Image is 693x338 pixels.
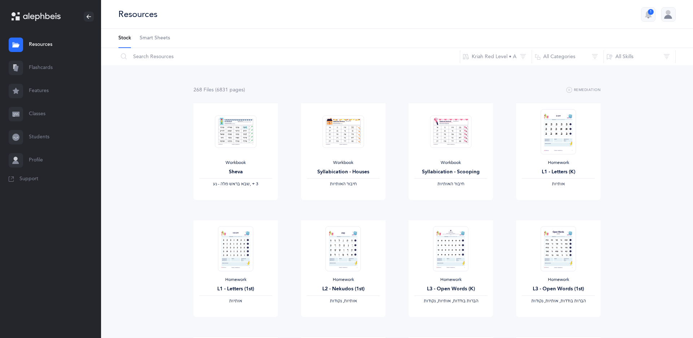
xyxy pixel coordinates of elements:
span: ‫הברות בודדות, אותיות, נקודות‬ [424,298,478,303]
div: ‪, + 3‬ [199,181,272,187]
div: Homework [307,277,380,283]
div: Workbook [414,160,487,166]
img: Homework_L1_Letters_R_EN_thumbnail_1731214661.png [541,109,576,154]
div: Resources [118,8,157,20]
span: ‫הברות בודדות, אותיות, נקודות‬ [531,298,586,303]
span: 268 File [193,87,214,93]
div: 1 [648,9,654,15]
img: Homework_L2_Nekudos_R_EN_1_thumbnail_1731617499.png [326,226,361,271]
div: Homework [522,277,595,283]
div: Sheva [199,168,272,176]
span: Support [19,175,38,183]
div: L1 - Letters (K) [522,168,595,176]
img: Homework_L3_OpenWords_R_EN_thumbnail_1731229486.png [433,226,468,271]
button: Kriah Red Level • A [460,48,532,65]
div: Homework [414,277,487,283]
span: s [241,87,244,93]
div: L3 - Open Words (1st) [522,285,595,293]
span: ‫שבא בראש מלה - נע‬ [213,181,250,186]
button: All Categories [532,48,604,65]
div: Workbook [307,160,380,166]
img: Homework_L1_Letters_O_Red_EN_thumbnail_1731215195.png [218,226,253,271]
div: Workbook [199,160,272,166]
span: (6831 page ) [215,87,245,93]
div: L3 - Open Words (K) [414,285,487,293]
span: Smart Sheets [140,35,170,42]
span: ‫חיבור האותיות‬ [437,181,464,186]
span: ‫אותיות, נקודות‬ [330,298,357,303]
img: Syllabication-Workbook-Level-1-EN_Red_Scooping_thumbnail_1741114434.png [430,115,472,148]
button: All Skills [603,48,676,65]
span: ‫חיבור האותיות‬ [330,181,357,186]
span: ‫אותיות‬ [229,298,242,303]
img: Homework_L3_OpenWords_O_Red_EN_thumbnail_1731217670.png [541,226,576,271]
img: Syllabication-Workbook-Level-1-EN_Red_Houses_thumbnail_1741114032.png [323,115,364,148]
img: Sheva-Workbook-Red_EN_thumbnail_1754012358.png [215,115,257,148]
span: ‫אותיות‬ [552,181,565,186]
input: Search Resources [118,48,460,65]
div: L1 - Letters (1st) [199,285,272,293]
button: Remediation [566,86,601,95]
div: Syllabication - Houses [307,168,380,176]
span: s [212,87,214,93]
div: Syllabication - Scooping [414,168,487,176]
div: L2 - Nekudos (1st) [307,285,380,293]
div: Homework [199,277,272,283]
div: Homework [522,160,595,166]
button: 1 [641,7,655,22]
